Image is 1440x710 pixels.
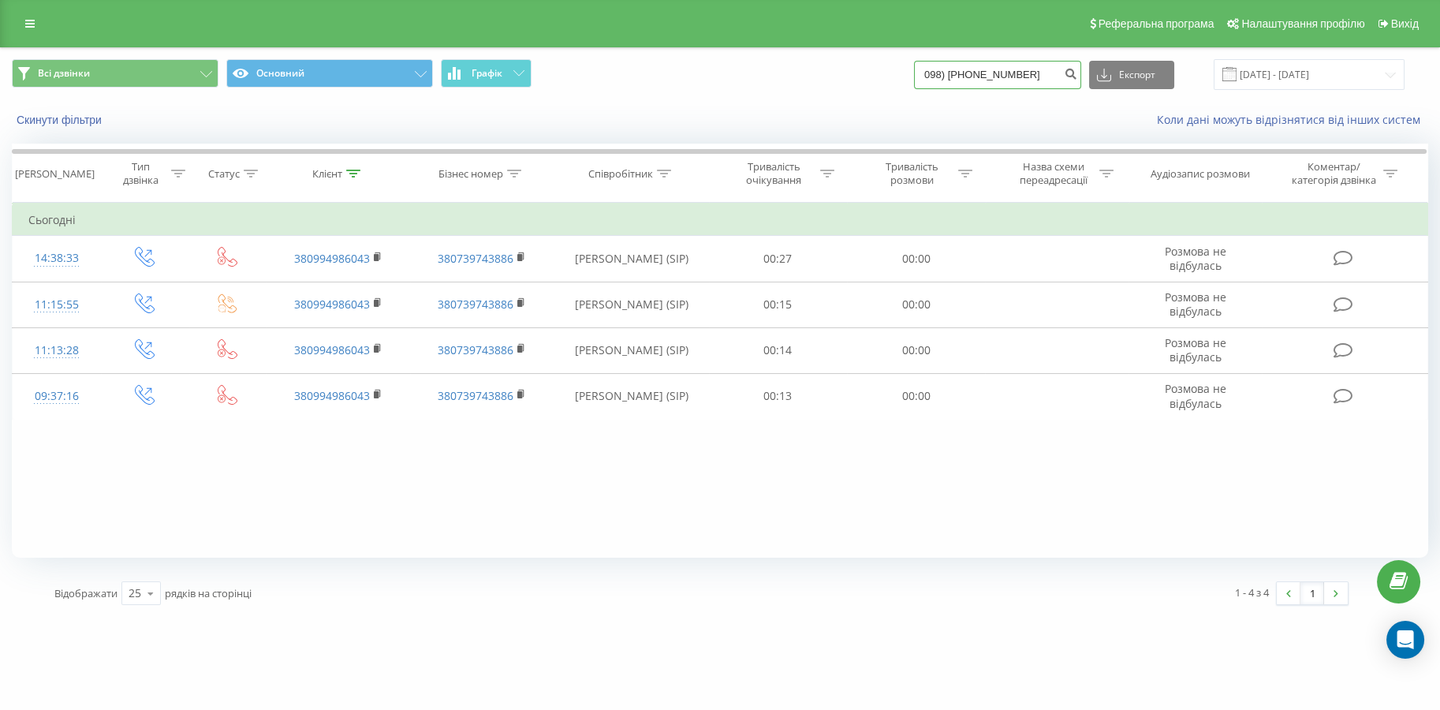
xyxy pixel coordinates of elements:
td: 00:15 [709,282,847,327]
input: Пошук за номером [914,61,1081,89]
span: Розмова не відбулась [1165,335,1226,364]
div: Співробітник [588,167,653,181]
span: Розмова не відбулась [1165,244,1226,273]
div: Назва схеми переадресації [1011,160,1095,187]
td: 00:13 [709,373,847,419]
div: 14:38:33 [28,243,85,274]
span: Налаштування профілю [1241,17,1364,30]
div: Коментар/категорія дзвінка [1287,160,1379,187]
button: Всі дзвінки [12,59,218,88]
div: Аудіозапис розмови [1151,167,1250,181]
span: Розмова не відбулась [1165,290,1226,319]
span: Розмова не відбулась [1165,381,1226,410]
td: 00:00 [847,282,985,327]
div: Бізнес номер [438,167,503,181]
td: 00:00 [847,236,985,282]
div: Тип дзвінка [114,160,166,187]
a: 380739743886 [438,388,513,403]
span: Графік [472,68,502,79]
td: [PERSON_NAME] (SIP) [554,282,708,327]
td: [PERSON_NAME] (SIP) [554,327,708,373]
td: [PERSON_NAME] (SIP) [554,236,708,282]
div: 11:15:55 [28,290,85,320]
a: 380739743886 [438,342,513,357]
div: Статус [208,167,240,181]
a: 380739743886 [438,251,513,266]
div: Тривалість розмови [870,160,954,187]
div: 25 [129,585,141,601]
a: 380994986043 [294,251,370,266]
td: 00:27 [709,236,847,282]
button: Графік [441,59,532,88]
a: 380994986043 [294,342,370,357]
td: 00:00 [847,373,985,419]
div: 09:37:16 [28,381,85,412]
span: Реферальна програма [1099,17,1214,30]
button: Скинути фільтри [12,113,110,127]
td: [PERSON_NAME] (SIP) [554,373,708,419]
span: Відображати [54,586,118,600]
a: Коли дані можуть відрізнятися вiд інших систем [1157,112,1428,127]
td: 00:00 [847,327,985,373]
td: 00:14 [709,327,847,373]
div: 11:13:28 [28,335,85,366]
span: Всі дзвінки [38,67,90,80]
div: Open Intercom Messenger [1386,621,1424,659]
div: Клієнт [312,167,342,181]
a: 380994986043 [294,297,370,312]
div: Тривалість очікування [732,160,816,187]
span: Вихід [1391,17,1419,30]
div: 1 - 4 з 4 [1235,585,1269,600]
a: 380994986043 [294,388,370,403]
td: Сьогодні [13,204,1428,236]
a: 1 [1300,582,1324,604]
button: Експорт [1089,61,1174,89]
a: 380739743886 [438,297,513,312]
span: рядків на сторінці [165,586,252,600]
button: Основний [226,59,433,88]
div: [PERSON_NAME] [15,167,95,181]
